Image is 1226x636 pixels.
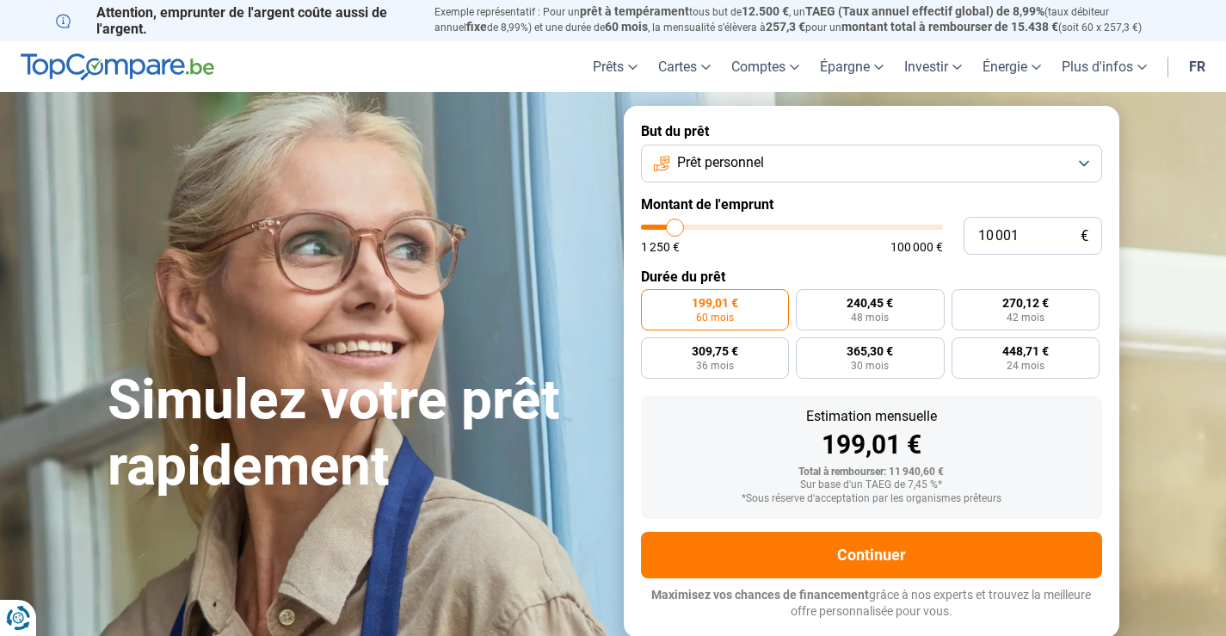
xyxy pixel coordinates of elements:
[434,4,1171,35] p: Exemple représentatif : Pour un tous but de , un (taux débiteur annuel de 8,99%) et une durée de ...
[641,532,1102,578] button: Continuer
[894,41,972,92] a: Investir
[692,345,738,357] span: 309,75 €
[810,41,894,92] a: Épargne
[580,4,689,18] span: prêt à tempérament
[655,432,1088,458] div: 199,01 €
[655,466,1088,479] div: Total à rembourser: 11 940,60 €
[641,196,1102,213] label: Montant de l'emprunt
[890,241,943,253] span: 100 000 €
[721,41,810,92] a: Comptes
[677,153,764,172] span: Prêt personnel
[847,345,893,357] span: 365,30 €
[766,20,805,34] span: 257,3 €
[466,20,487,34] span: fixe
[56,4,414,37] p: Attention, emprunter de l'argent coûte aussi de l'argent.
[641,145,1102,182] button: Prêt personnel
[641,269,1102,285] label: Durée du prêt
[851,361,889,371] span: 30 mois
[1179,41,1216,92] a: fr
[1002,297,1049,309] span: 270,12 €
[696,312,734,323] span: 60 mois
[648,41,721,92] a: Cartes
[1007,312,1044,323] span: 42 mois
[641,123,1102,139] label: But du prêt
[605,20,648,34] span: 60 mois
[1002,345,1049,357] span: 448,71 €
[21,53,214,81] img: TopCompare
[582,41,648,92] a: Prêts
[805,4,1044,18] span: TAEG (Taux annuel effectif global) de 8,99%
[851,312,889,323] span: 48 mois
[742,4,789,18] span: 12.500 €
[1051,41,1157,92] a: Plus d'infos
[655,479,1088,491] div: Sur base d'un TAEG de 7,45 %*
[692,297,738,309] span: 199,01 €
[641,241,680,253] span: 1 250 €
[108,367,603,500] h1: Simulez votre prêt rapidement
[972,41,1051,92] a: Énergie
[696,361,734,371] span: 36 mois
[641,587,1102,621] p: grâce à nos experts et trouvez la meilleure offre personnalisée pour vous.
[1007,361,1044,371] span: 24 mois
[651,588,869,602] span: Maximisez vos chances de financement
[847,297,893,309] span: 240,45 €
[655,493,1088,505] div: *Sous réserve d'acceptation par les organismes prêteurs
[1081,229,1088,244] span: €
[841,20,1058,34] span: montant total à rembourser de 15.438 €
[655,410,1088,423] div: Estimation mensuelle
